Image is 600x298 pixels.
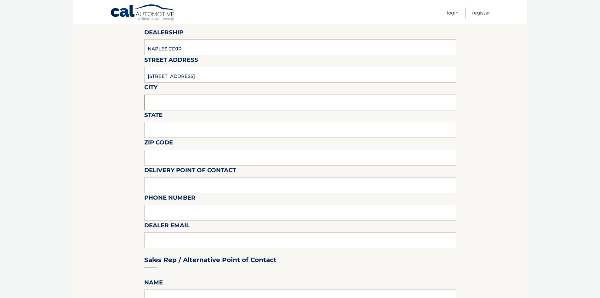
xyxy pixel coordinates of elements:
[144,166,236,177] label: Delivery Point of Contact
[144,256,277,264] h3: Sales Rep / Alternative Point of Contact
[144,138,173,149] label: Zip Code
[144,193,196,205] label: Phone Number
[144,110,163,122] label: State
[144,278,163,289] label: Name
[144,221,190,232] label: Dealer Email
[144,83,157,94] label: City
[144,55,198,67] label: Street Address
[472,8,490,18] a: Register
[110,4,176,22] a: Cal Automotive
[144,28,183,39] label: Dealership
[447,8,459,18] a: Login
